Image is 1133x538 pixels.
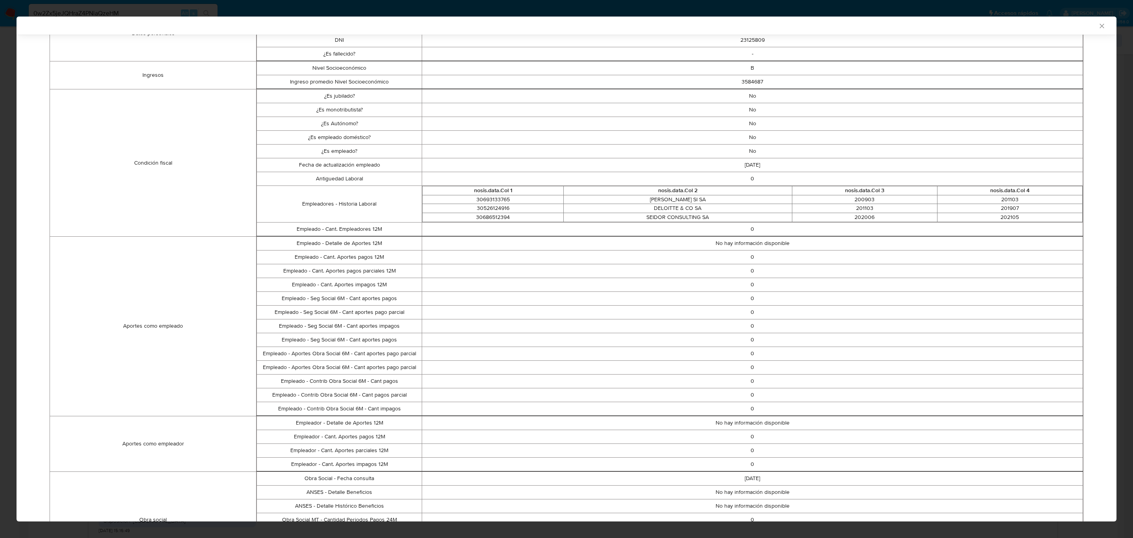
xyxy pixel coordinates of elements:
[422,250,1083,264] td: 0
[423,186,563,195] th: nosis.data.Col 1
[257,222,422,236] td: Empleado - Cant. Empleadores 12M
[422,360,1083,374] td: 0
[257,278,422,291] td: Empleado - Cant. Aportes impagos 12M
[257,430,422,443] td: Empleador - Cant. Aportes pagos 12M
[422,347,1083,360] td: 0
[257,291,422,305] td: Empleado - Seg Social 6M - Cant aportes pagos
[257,250,422,264] td: Empleado - Cant. Aportes pagos 12M
[422,319,1083,333] td: 0
[937,195,1082,204] td: 201103
[422,457,1083,471] td: 0
[563,186,792,195] th: nosis.data.Col 2
[422,374,1083,388] td: 0
[257,158,422,172] td: Fecha de actualización empleado
[257,513,422,527] td: Obra Social MT - Cantidad Periodos Pagos 24M
[50,416,256,471] td: Aportes como empleador
[563,204,792,213] td: DELOITTE & CO SA
[422,33,1083,47] td: 23125809
[422,61,1083,75] td: B
[257,416,422,430] td: Empleador - Detalle de Aportes 12M
[792,195,937,204] td: 200903
[422,305,1083,319] td: 0
[422,443,1083,457] td: 0
[257,172,422,186] td: Antiguedad Laboral
[422,117,1083,131] td: No
[937,186,1082,195] th: nosis.data.Col 4
[792,186,937,195] th: nosis.data.Col 3
[257,103,422,117] td: ¿Es monotributista?
[423,204,563,213] td: 30526124916
[422,158,1083,172] td: [DATE]
[563,213,792,222] td: SEIDOR CONSULTING SA
[422,145,1083,158] td: No
[257,485,422,499] td: ANSES - Detalle Beneficios
[423,195,563,204] td: 30693133765
[257,236,422,250] td: Empleado - Detalle de Aportes 12M
[937,204,1082,213] td: 201907
[422,419,1083,427] p: No hay información disponible
[422,513,1083,527] td: 0
[257,499,422,513] td: ANSES - Detalle Histórico Beneficios
[17,17,1116,521] div: closure-recommendation-modal
[1098,22,1105,29] button: Cerrar ventana
[422,471,1083,485] td: [DATE]
[422,502,1083,510] p: No hay información disponible
[422,388,1083,402] td: 0
[422,222,1083,236] td: 0
[257,347,422,360] td: Empleado - Aportes Obra Social 6M - Cant aportes pago parcial
[257,388,422,402] td: Empleado - Contrib Obra Social 6M - Cant pagos parcial
[422,278,1083,291] td: 0
[257,374,422,388] td: Empleado - Contrib Obra Social 6M - Cant pagos
[422,172,1083,186] td: 0
[422,103,1083,117] td: No
[422,47,1083,61] td: -
[423,213,563,222] td: 30686512394
[257,457,422,471] td: Empleador - Cant. Aportes impagos 12M
[257,33,422,47] td: DNI
[50,236,256,416] td: Aportes como empleado
[257,186,422,222] td: Empleadores - Historia Laboral
[257,319,422,333] td: Empleado - Seg Social 6M - Cant aportes impagos
[792,213,937,222] td: 202006
[422,89,1083,103] td: No
[257,61,422,75] td: Nivel Socioeconómico
[422,333,1083,347] td: 0
[50,89,256,236] td: Condición fiscal
[937,213,1082,222] td: 202105
[422,488,1083,496] p: No hay información disponible
[257,117,422,131] td: ¿Es Autónomo?
[50,61,256,89] td: Ingresos
[422,291,1083,305] td: 0
[257,145,422,158] td: ¿Es empleado?
[257,443,422,457] td: Empleador - Cant. Aportes parciales 12M
[422,430,1083,443] td: 0
[257,264,422,278] td: Empleado - Cant. Aportes pagos parciales 12M
[257,75,422,89] td: Ingreso promedio Nivel Socioeconómico
[422,239,1083,247] p: No hay información disponible
[792,204,937,213] td: 201103
[257,305,422,319] td: Empleado - Seg Social 6M - Cant aportes pago parcial
[257,47,422,61] td: ¿Es fallecido?
[257,402,422,416] td: Empleado - Contrib Obra Social 6M - Cant impagos
[257,360,422,374] td: Empleado - Aportes Obra Social 6M - Cant aportes pago parcial
[563,195,792,204] td: [PERSON_NAME] SI SA
[257,471,422,485] td: Obra Social - Fecha consulta
[257,89,422,103] td: ¿Es jubilado?
[422,75,1083,89] td: 3584687
[422,402,1083,416] td: 0
[257,333,422,347] td: Empleado - Seg Social 6M - Cant aportes pagos
[257,131,422,145] td: ¿Es empleado doméstico?
[422,264,1083,278] td: 0
[422,131,1083,145] td: No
